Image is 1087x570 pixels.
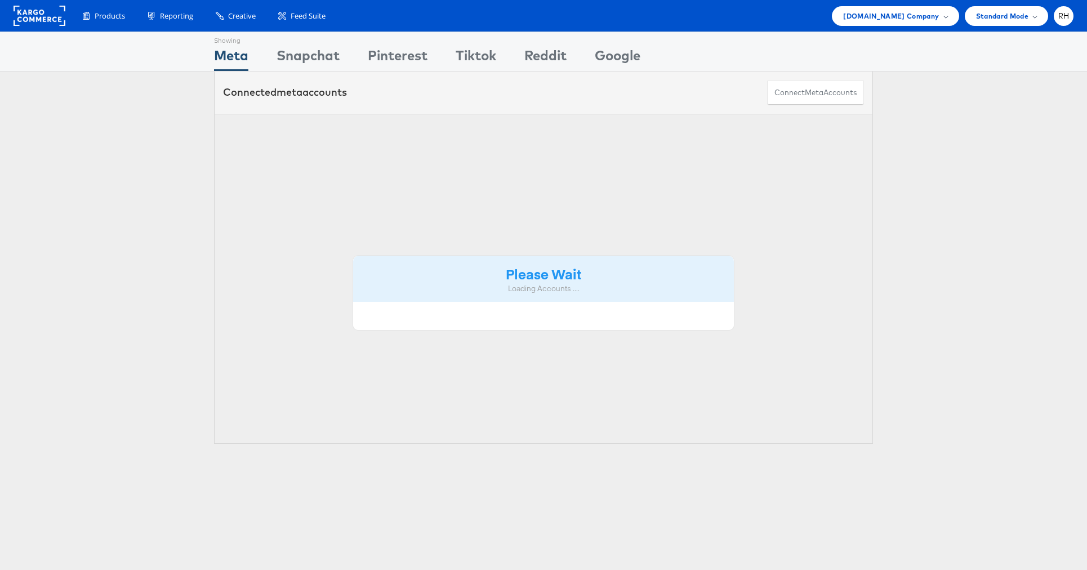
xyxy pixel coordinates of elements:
[368,46,427,71] div: Pinterest
[214,46,248,71] div: Meta
[291,11,326,21] span: Feed Suite
[214,32,248,46] div: Showing
[976,10,1028,22] span: Standard Mode
[843,10,939,22] span: [DOMAIN_NAME] Company
[223,85,347,100] div: Connected accounts
[456,46,496,71] div: Tiktok
[95,11,125,21] span: Products
[160,11,193,21] span: Reporting
[277,86,302,99] span: meta
[277,46,340,71] div: Snapchat
[805,87,823,98] span: meta
[524,46,567,71] div: Reddit
[506,264,581,283] strong: Please Wait
[595,46,640,71] div: Google
[767,80,864,105] button: ConnectmetaAccounts
[1058,12,1070,20] span: RH
[362,283,725,294] div: Loading Accounts ....
[228,11,256,21] span: Creative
